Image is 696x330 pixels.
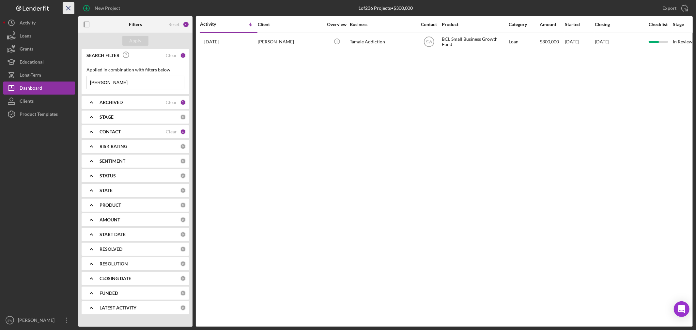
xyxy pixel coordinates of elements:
button: Apply [122,36,148,46]
div: 1 [180,129,186,135]
div: Contact [417,22,441,27]
div: Tamale Addiction [350,33,415,51]
button: Educational [3,55,75,68]
div: Category [509,22,539,27]
button: Grants [3,42,75,55]
button: Dashboard [3,82,75,95]
text: SW [426,40,432,44]
time: [DATE] [595,39,609,44]
div: 0 [180,114,186,120]
div: New Project [95,2,120,15]
b: CLOSING DATE [100,276,131,281]
div: Export [662,2,676,15]
div: 0 [180,232,186,237]
div: Apply [130,36,142,46]
b: STATUS [100,173,116,178]
b: SENTIMENT [100,158,125,164]
b: START DATE [100,232,126,237]
div: Applied in combination with filters below [86,67,184,72]
div: [PERSON_NAME] [16,314,59,328]
div: Amount [540,22,564,27]
div: Loan [509,33,539,51]
div: 0 [180,290,186,296]
b: RISK RATING [100,144,127,149]
b: Filters [129,22,142,27]
time: 2025-03-28 18:36 [204,39,219,44]
b: AMOUNT [100,217,120,222]
div: 0 [180,217,186,223]
div: Business [350,22,415,27]
button: Export [656,2,693,15]
div: Started [565,22,594,27]
div: Dashboard [20,82,42,96]
button: New Project [78,2,127,15]
div: 0 [180,158,186,164]
div: Clear [166,100,177,105]
div: Clients [20,95,34,109]
div: 2 [180,99,186,105]
div: Clear [166,53,177,58]
button: Product Templates [3,108,75,121]
button: Long-Term [3,68,75,82]
div: Overview [325,22,349,27]
div: 0 [180,246,186,252]
div: 4 [183,21,189,28]
div: 0 [180,261,186,267]
div: 1 of 236 Projects • $300,000 [358,6,413,11]
div: Educational [20,55,44,70]
b: PRODUCT [100,202,121,208]
b: STATE [100,188,113,193]
button: Activity [3,16,75,29]
div: $300,000 [540,33,564,51]
div: Open Intercom Messenger [674,301,689,317]
div: Reset [168,22,179,27]
div: Long-Term [20,68,41,83]
div: Closing [595,22,644,27]
div: Loans [20,29,31,44]
div: 0 [180,173,186,179]
div: 0 [180,276,186,281]
div: Activity [20,16,36,31]
b: RESOLVED [100,247,122,252]
text: SW [7,319,12,322]
button: Loans [3,29,75,42]
b: SEARCH FILTER [86,53,119,58]
button: Clients [3,95,75,108]
div: Product Templates [20,108,58,122]
div: 0 [180,305,186,311]
div: Checklist [644,22,672,27]
div: 1 [180,52,186,58]
b: RESOLUTION [100,261,128,266]
div: Product [442,22,507,27]
div: Activity [200,22,229,27]
button: SW[PERSON_NAME] [3,314,75,327]
div: 0 [180,202,186,208]
div: Client [258,22,323,27]
div: Clear [166,129,177,134]
div: 0 [180,187,186,193]
b: FUNDED [100,291,118,296]
div: BCL Small Business Growth Fund [442,33,507,51]
div: [PERSON_NAME] [258,33,323,51]
b: LATEST ACTIVITY [100,305,136,310]
b: ARCHIVED [100,100,123,105]
div: [DATE] [565,33,594,51]
b: CONTACT [100,129,121,134]
div: Grants [20,42,33,57]
div: 0 [180,143,186,149]
b: STAGE [100,114,114,120]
